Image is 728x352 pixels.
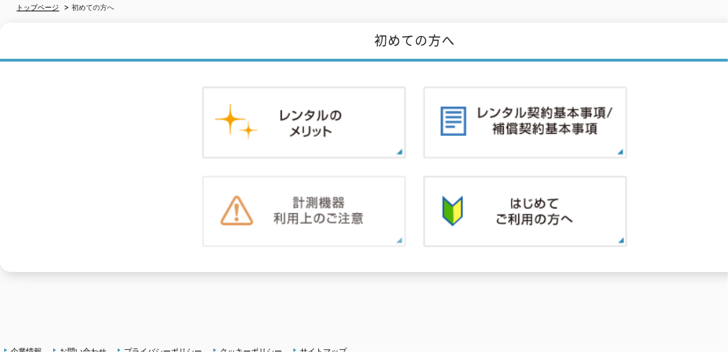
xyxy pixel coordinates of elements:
a: トップページ [17,4,60,11]
li: 初めての方へ [62,1,115,16]
img: 計測機器ご利用上のご注意 [202,176,406,248]
img: レンタルのメリット [202,86,406,159]
img: 初めての方へ [423,176,627,248]
img: レンタル契約基本事項／補償契約基本事項 [423,86,627,159]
